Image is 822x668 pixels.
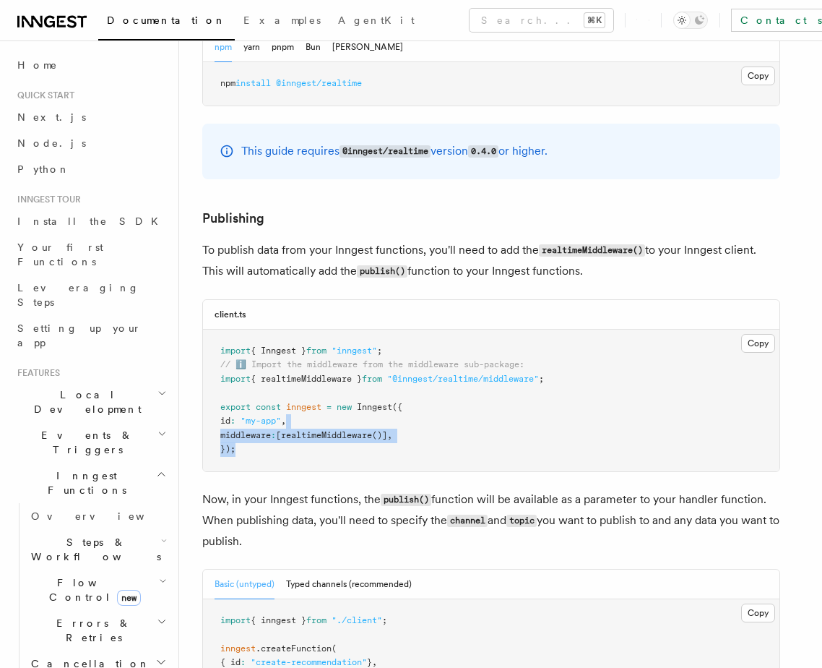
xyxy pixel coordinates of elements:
button: Toggle dark mode [673,12,708,29]
span: Features [12,367,60,379]
a: Setting up your app [12,315,170,356]
span: : [271,430,276,440]
span: Install the SDK [17,215,167,227]
span: @inngest/realtime [276,78,362,88]
span: Inngest [357,402,392,412]
kbd: ⌘K [584,13,605,27]
button: npm [215,33,232,62]
span: Inngest tour [12,194,81,205]
button: pnpm [272,33,294,62]
a: Documentation [98,4,235,40]
span: from [362,374,382,384]
span: Quick start [12,90,74,101]
span: : [241,657,246,667]
span: const [256,402,281,412]
span: from [306,615,326,625]
span: Errors & Retries [25,616,157,645]
span: { id [220,657,241,667]
button: Search...⌘K [470,9,613,32]
span: } [367,657,372,667]
button: Copy [741,67,775,85]
span: Python [17,163,70,175]
code: publish() [357,265,407,278]
span: inngest [286,402,321,412]
button: Events & Triggers [12,422,170,463]
a: Leveraging Steps [12,275,170,315]
span: Documentation [107,14,226,26]
button: Steps & Workflows [25,529,170,570]
span: import [220,374,251,384]
span: Home [17,58,58,72]
span: import [220,615,251,625]
span: Inngest Functions [12,468,156,497]
span: Steps & Workflows [25,535,161,564]
code: 0.4.0 [468,145,498,158]
span: , [281,416,286,426]
span: // ℹ️ Import the middleware from the middleware sub-package: [220,359,524,369]
span: Next.js [17,111,86,123]
span: AgentKit [338,14,415,26]
a: Node.js [12,130,170,156]
a: Install the SDK [12,208,170,234]
span: Leveraging Steps [17,282,139,308]
button: Basic (untyped) [215,570,274,599]
button: Local Development [12,382,170,422]
button: Flow Controlnew [25,570,170,610]
span: { inngest } [251,615,306,625]
span: from [306,346,326,356]
button: Bun [306,33,321,62]
span: ; [377,346,382,356]
span: new [337,402,352,412]
span: Setting up your app [17,322,142,348]
span: { realtimeMiddleware } [251,374,362,384]
a: Publishing [202,208,264,228]
span: id [220,416,230,426]
button: Errors & Retries [25,610,170,651]
p: This guide requires version or higher. [241,141,548,162]
span: "inngest" [332,346,377,356]
span: install [235,78,271,88]
button: [PERSON_NAME] [332,33,403,62]
code: publish() [381,494,431,506]
span: Examples [243,14,321,26]
button: Copy [741,334,775,353]
span: }); [220,444,235,454]
a: AgentKit [329,4,423,39]
span: ({ [392,402,402,412]
p: Now, in your Inngest functions, the function will be available as a parameter to your handler fun... [202,489,780,552]
span: , [372,657,377,667]
span: Overview [31,510,180,522]
code: topic [506,515,537,527]
span: .createFunction [256,643,332,654]
code: realtimeMiddleware() [539,244,645,257]
span: Local Development [12,387,157,416]
a: Examples [235,4,329,39]
span: export [220,402,251,412]
a: Home [12,52,170,78]
span: = [326,402,332,412]
button: Typed channels (recommended) [286,570,412,599]
span: : [230,416,235,426]
button: Copy [741,604,775,622]
span: { Inngest } [251,346,306,356]
span: inngest [220,643,256,654]
span: npm [220,78,235,88]
span: "my-app" [241,416,281,426]
code: channel [447,515,488,527]
a: Next.js [12,104,170,130]
span: Flow Control [25,575,159,604]
span: Events & Triggers [12,428,157,457]
a: Python [12,156,170,182]
span: ( [332,643,337,654]
span: , [387,430,392,440]
span: realtimeMiddleware [281,430,372,440]
button: Inngest Functions [12,463,170,503]
code: @inngest/realtime [339,145,431,158]
a: Your first Functions [12,234,170,275]
h3: client.ts [215,309,246,320]
span: "create-recommendation" [251,657,367,667]
span: [ [276,430,281,440]
span: import [220,346,251,356]
span: middleware [220,430,271,440]
span: new [117,590,141,606]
